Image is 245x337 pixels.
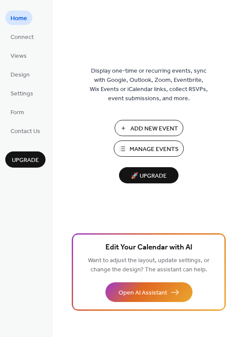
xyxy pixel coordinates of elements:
[5,11,32,25] a: Home
[105,282,192,302] button: Open AI Assistant
[10,127,40,136] span: Contact Us
[10,108,24,117] span: Form
[5,151,45,168] button: Upgrade
[119,167,178,183] button: 🚀 Upgrade
[88,255,210,276] span: Want to adjust the layout, update settings, or change the design? The assistant can help.
[10,52,27,61] span: Views
[10,33,34,42] span: Connect
[12,156,39,165] span: Upgrade
[115,120,183,136] button: Add New Event
[130,124,178,133] span: Add New Event
[105,242,192,254] span: Edit Your Calendar with AI
[5,48,32,63] a: Views
[10,89,33,98] span: Settings
[10,14,27,23] span: Home
[5,105,29,119] a: Form
[124,170,173,182] span: 🚀 Upgrade
[5,86,38,100] a: Settings
[90,67,208,103] span: Display one-time or recurring events, sync with Google, Outlook, Zoom, Eventbrite, Wix Events or ...
[5,29,39,44] a: Connect
[114,140,184,157] button: Manage Events
[119,288,167,298] span: Open AI Assistant
[10,70,30,80] span: Design
[5,123,45,138] a: Contact Us
[5,67,35,81] a: Design
[129,145,178,154] span: Manage Events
